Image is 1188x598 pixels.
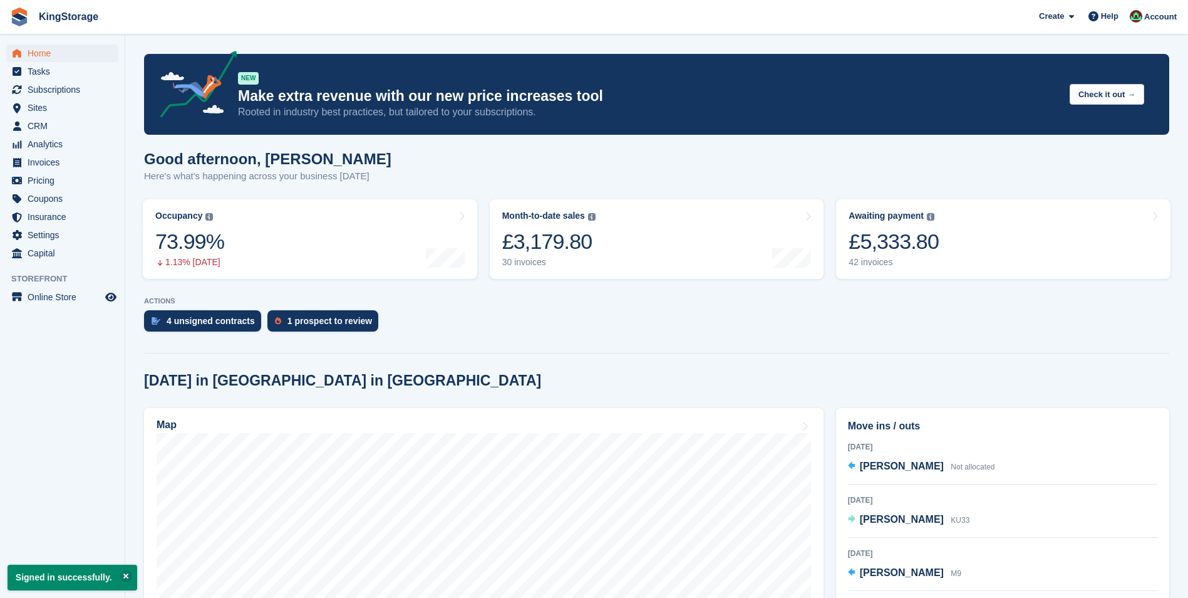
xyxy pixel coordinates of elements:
[849,211,924,221] div: Awaiting payment
[144,310,267,338] a: 4 unsigned contracts
[28,154,103,171] span: Invoices
[152,317,160,325] img: contract_signature_icon-13c848040528278c33f63329250d36e43548de30e8caae1d1a13099fd9432cc5.svg
[267,310,385,338] a: 1 prospect to review
[836,199,1170,279] a: Awaiting payment £5,333.80 42 invoices
[144,169,391,184] p: Here's what's happening across your business [DATE]
[849,257,939,268] div: 42 invoices
[11,273,125,285] span: Storefront
[28,45,103,62] span: Home
[951,569,961,578] span: M9
[860,514,944,525] span: [PERSON_NAME]
[275,317,281,325] img: prospect-51fa495bee0391a8d652442698ab0144808aea92771e9ea1ae160a38d050c398.svg
[28,172,103,189] span: Pricing
[502,211,585,221] div: Month-to-date sales
[150,51,237,122] img: price-adjustments-announcement-icon-8257ccfd72463d97f412b2fc003d46551f7dbcb40ab6d574587a9cd5c0d94...
[144,372,541,389] h2: [DATE] in [GEOGRAPHIC_DATA] in [GEOGRAPHIC_DATA]
[144,150,391,167] h1: Good afternoon, [PERSON_NAME]
[6,154,118,171] a: menu
[6,135,118,153] a: menu
[238,87,1060,105] p: Make extra revenue with our new price increases tool
[6,208,118,226] a: menu
[951,516,969,525] span: KU33
[28,81,103,98] span: Subscriptions
[155,229,224,254] div: 73.99%
[588,213,596,221] img: icon-info-grey-7440780725fd019a000dd9b08b2336e03edf1995a4989e88bcd33f0948082b44.svg
[103,290,118,305] a: Preview store
[1039,10,1064,23] span: Create
[848,459,995,475] a: [PERSON_NAME] Not allocated
[6,99,118,117] a: menu
[28,226,103,244] span: Settings
[6,288,118,306] a: menu
[28,135,103,153] span: Analytics
[238,105,1060,119] p: Rooted in industry best practices, but tailored to your subscriptions.
[848,495,1157,506] div: [DATE]
[6,190,118,207] a: menu
[28,208,103,226] span: Insurance
[848,565,961,582] a: [PERSON_NAME] M9
[143,199,477,279] a: Occupancy 73.99% 1.13% [DATE]
[167,316,255,326] div: 4 unsigned contracts
[8,565,137,590] p: Signed in successfully.
[6,117,118,135] a: menu
[1130,10,1142,23] img: John King
[848,419,1157,434] h2: Move ins / outs
[849,229,939,254] div: £5,333.80
[28,63,103,80] span: Tasks
[155,211,202,221] div: Occupancy
[155,257,224,268] div: 1.13% [DATE]
[205,213,213,221] img: icon-info-grey-7440780725fd019a000dd9b08b2336e03edf1995a4989e88bcd33f0948082b44.svg
[144,297,1169,305] p: ACTIONS
[1144,11,1177,23] span: Account
[502,229,596,254] div: £3,179.80
[6,81,118,98] a: menu
[1070,84,1144,105] button: Check it out →
[860,461,944,471] span: [PERSON_NAME]
[490,199,824,279] a: Month-to-date sales £3,179.80 30 invoices
[28,288,103,306] span: Online Store
[502,257,596,268] div: 30 invoices
[848,548,1157,559] div: [DATE]
[28,244,103,262] span: Capital
[848,512,970,528] a: [PERSON_NAME] KU33
[28,190,103,207] span: Coupons
[860,567,944,578] span: [PERSON_NAME]
[6,45,118,62] a: menu
[238,72,259,85] div: NEW
[28,99,103,117] span: Sites
[927,213,934,221] img: icon-info-grey-7440780725fd019a000dd9b08b2336e03edf1995a4989e88bcd33f0948082b44.svg
[34,6,103,27] a: KingStorage
[157,419,177,431] h2: Map
[28,117,103,135] span: CRM
[1101,10,1118,23] span: Help
[6,244,118,262] a: menu
[287,316,372,326] div: 1 prospect to review
[6,63,118,80] a: menu
[6,226,118,244] a: menu
[6,172,118,189] a: menu
[951,463,994,471] span: Not allocated
[10,8,29,26] img: stora-icon-8386f47178a22dfd0bd8f6a31ec36ba5ce8667c1dd55bd0f319d3a0aa187defe.svg
[848,441,1157,453] div: [DATE]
